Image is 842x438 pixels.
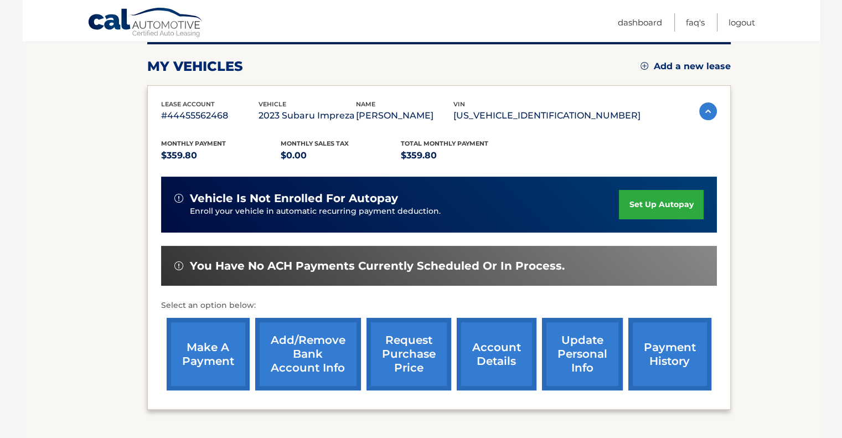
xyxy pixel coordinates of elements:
[87,7,204,39] a: Cal Automotive
[281,140,349,147] span: Monthly sales Tax
[401,148,521,163] p: $359.80
[190,205,619,218] p: Enroll your vehicle in automatic recurring payment deduction.
[686,13,705,32] a: FAQ's
[161,108,259,123] p: #44455562468
[542,318,623,390] a: update personal info
[729,13,755,32] a: Logout
[161,100,215,108] span: lease account
[259,108,356,123] p: 2023 Subaru Impreza
[356,100,375,108] span: name
[259,100,286,108] span: vehicle
[453,100,465,108] span: vin
[161,299,717,312] p: Select an option below:
[281,148,401,163] p: $0.00
[453,108,640,123] p: [US_VEHICLE_IDENTIFICATION_NUMBER]
[618,13,662,32] a: Dashboard
[161,140,226,147] span: Monthly Payment
[628,318,711,390] a: payment history
[640,62,648,70] img: add.svg
[255,318,361,390] a: Add/Remove bank account info
[174,261,183,270] img: alert-white.svg
[401,140,488,147] span: Total Monthly Payment
[640,61,731,72] a: Add a new lease
[366,318,451,390] a: request purchase price
[190,259,565,273] span: You have no ACH payments currently scheduled or in process.
[619,190,703,219] a: set up autopay
[457,318,536,390] a: account details
[356,108,453,123] p: [PERSON_NAME]
[190,192,398,205] span: vehicle is not enrolled for autopay
[699,102,717,120] img: accordion-active.svg
[147,58,243,75] h2: my vehicles
[161,148,281,163] p: $359.80
[174,194,183,203] img: alert-white.svg
[167,318,250,390] a: make a payment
